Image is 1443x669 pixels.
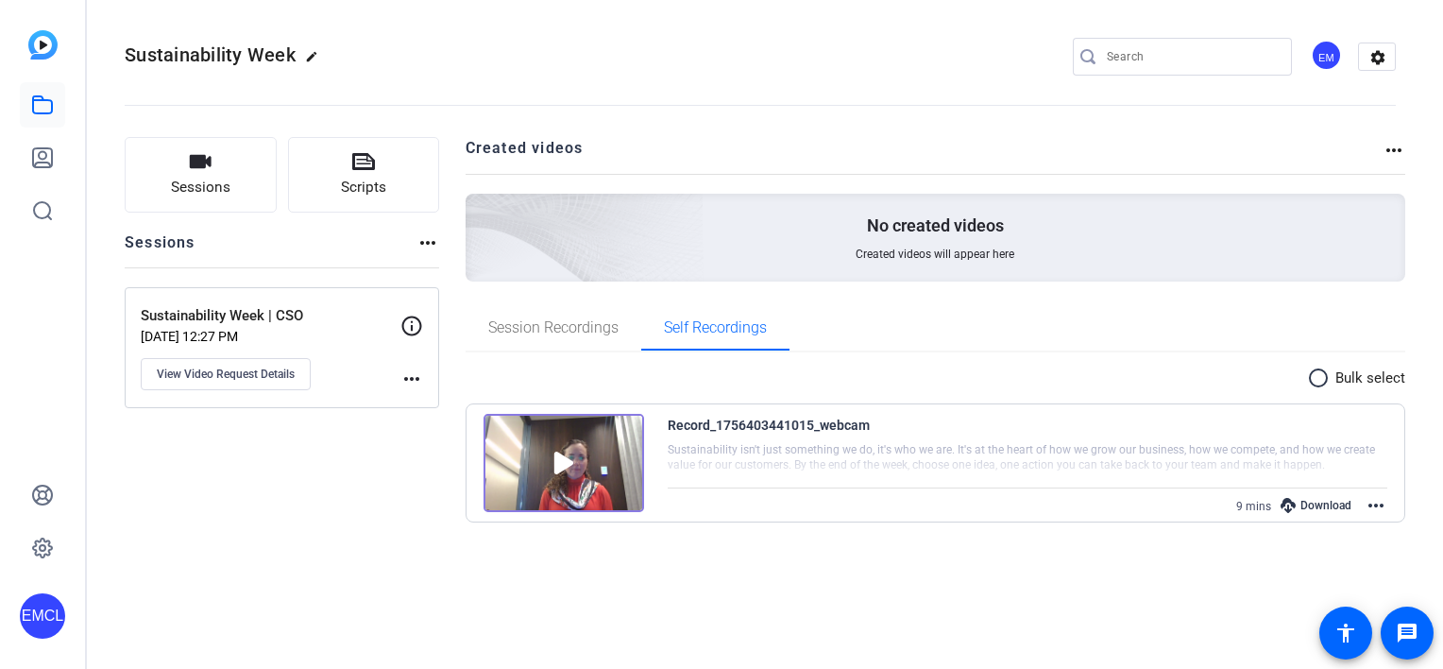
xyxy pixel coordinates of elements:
p: Sustainability Week | CSO [141,305,400,327]
div: Download [1271,493,1361,518]
span: Sessions [171,177,230,198]
p: Bulk select [1335,368,1405,389]
mat-icon: more_horiz [1383,139,1405,162]
p: [DATE] 12:27 PM [141,329,400,344]
div: EMCL [20,593,65,639]
span: View Video Request Details [157,367,295,382]
h2: Sessions [125,232,195,267]
span: Self Recordings [664,320,767,335]
span: Session Recordings [488,320,619,335]
mat-icon: edit [305,50,328,73]
mat-icon: radio_button_unchecked [1307,367,1335,389]
div: Record_1756403441015_webcam [668,414,870,437]
span: Sustainability Week [125,43,296,66]
p: No created videos [867,214,1004,237]
button: Scripts [288,137,440,213]
input: Search [1107,45,1277,68]
span: 9 mins [1236,500,1271,513]
div: EM [1311,40,1342,71]
img: blue-gradient.svg [28,30,58,60]
img: Creted videos background [254,7,705,417]
h2: Created videos [466,137,1384,174]
img: Video thumbnail [484,414,644,512]
ngx-avatar: Edgar Manuel Cervantes Landa [1311,40,1344,73]
button: View Video Request Details [141,358,311,390]
mat-icon: accessibility [1334,622,1357,644]
span: Created videos will appear here [856,247,1014,262]
mat-icon: more_horiz [400,368,423,390]
mat-icon: more_horiz [1365,494,1387,517]
mat-icon: settings [1359,43,1397,72]
span: Scripts [341,177,386,198]
button: Sessions [125,137,277,213]
mat-icon: message [1396,622,1418,644]
mat-icon: more_horiz [416,232,439,254]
